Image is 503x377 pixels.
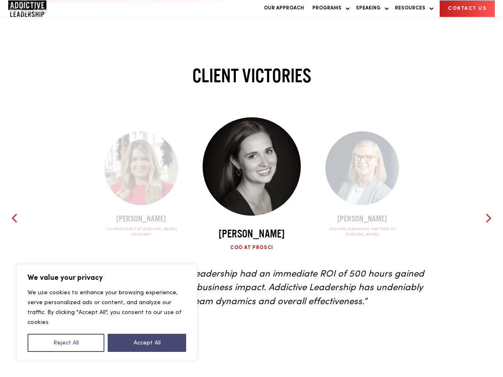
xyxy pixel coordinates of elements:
h2: CLIENT VICTORIES [8,64,495,87]
button: Reject All [28,334,104,352]
button: Accept All [108,334,186,352]
a: Home [8,0,58,17]
img: Company Logo [8,0,46,17]
span: “Partnering with Addictive Leadership had an immediate ROI of 500 hours gained and over $3M in lo... [79,270,424,306]
p: COO at Prosci [203,244,301,251]
a: CONTACT US [440,0,495,17]
p: We value your privacy [28,273,186,283]
p: We use cookies to enhance your browsing experience, serve personalized ads or content, and analyz... [28,288,186,327]
p: Co-President at [PERSON_NAME] Company [104,226,178,237]
p: CEO and Managing Partner of [PERSON_NAME] [325,226,399,237]
div: We value your privacy [16,264,197,361]
p: [PERSON_NAME] [203,228,301,240]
